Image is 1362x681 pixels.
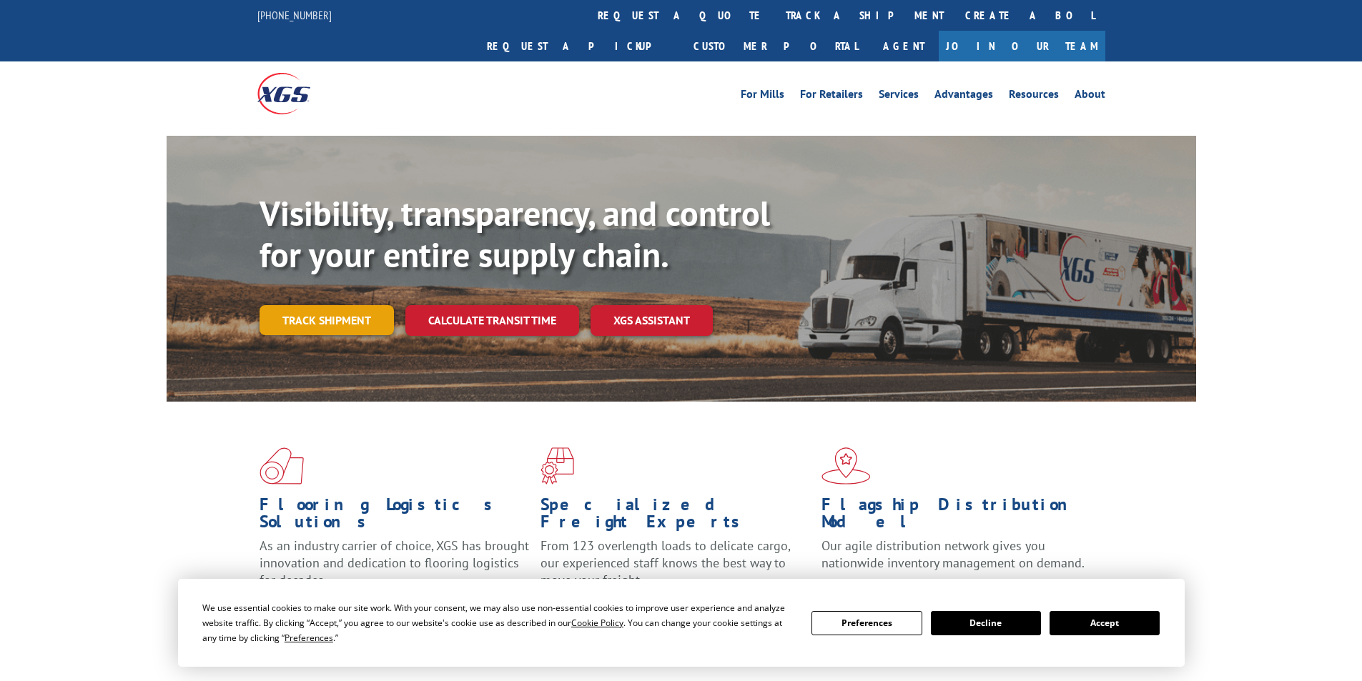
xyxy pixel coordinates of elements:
h1: Flooring Logistics Solutions [260,496,530,537]
span: As an industry carrier of choice, XGS has brought innovation and dedication to flooring logistics... [260,537,529,588]
a: Customer Portal [683,31,869,61]
a: Calculate transit time [405,305,579,336]
a: Track shipment [260,305,394,335]
a: About [1075,89,1105,104]
span: Cookie Policy [571,617,623,629]
span: Our agile distribution network gives you nationwide inventory management on demand. [821,537,1085,571]
button: Decline [931,611,1041,635]
button: Preferences [811,611,922,635]
a: Agent [869,31,939,61]
a: For Retailers [800,89,863,104]
div: Cookie Consent Prompt [178,579,1185,667]
a: [PHONE_NUMBER] [257,8,332,22]
span: Preferences [285,632,333,644]
img: xgs-icon-focused-on-flooring-red [541,447,574,484]
a: Request a pickup [476,31,683,61]
a: For Mills [741,89,784,104]
h1: Flagship Distribution Model [821,496,1092,537]
a: Services [879,89,919,104]
img: xgs-icon-flagship-distribution-model-red [821,447,871,484]
b: Visibility, transparency, and control for your entire supply chain. [260,191,770,277]
h1: Specialized Freight Experts [541,496,811,537]
a: Advantages [934,89,993,104]
p: From 123 overlength loads to delicate cargo, our experienced staff knows the best way to move you... [541,537,811,601]
button: Accept [1050,611,1160,635]
a: Resources [1009,89,1059,104]
a: XGS ASSISTANT [591,305,713,336]
img: xgs-icon-total-supply-chain-intelligence-red [260,447,304,484]
div: We use essential cookies to make our site work. With your consent, we may also use non-essential ... [202,600,794,645]
a: Join Our Team [939,31,1105,61]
